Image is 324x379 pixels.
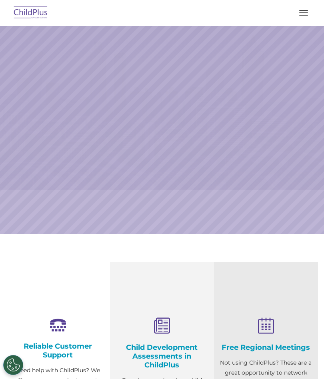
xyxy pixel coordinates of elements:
[3,355,23,375] button: Cookies Settings
[12,4,50,22] img: ChildPlus by Procare Solutions
[220,343,312,352] h4: Free Regional Meetings
[12,342,104,359] h4: Reliable Customer Support
[220,122,276,137] a: Learn More
[116,343,208,369] h4: Child Development Assessments in ChildPlus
